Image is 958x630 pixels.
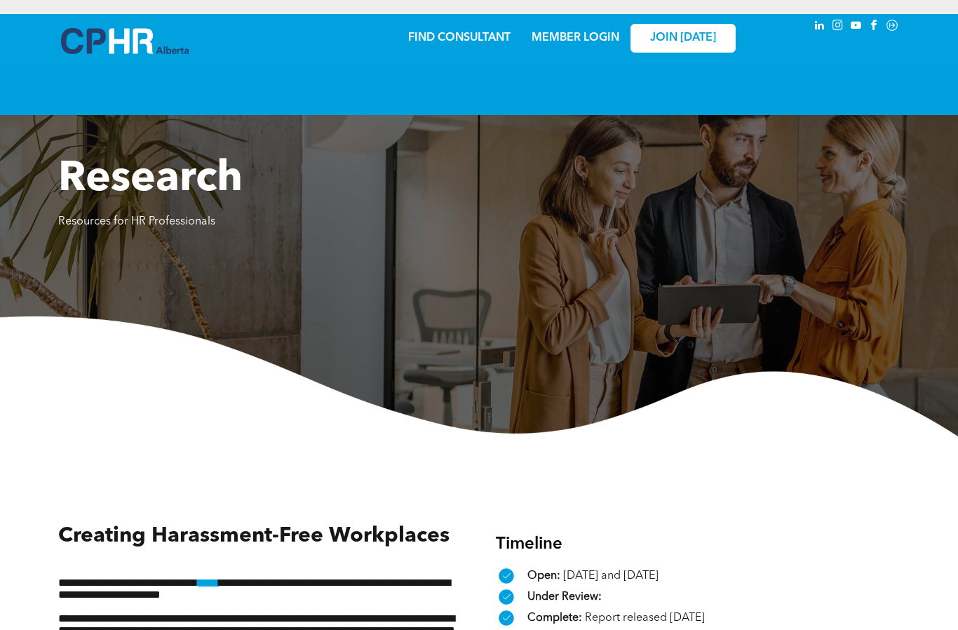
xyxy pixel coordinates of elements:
span: Complete: [527,612,582,624]
span: Report released [DATE] [585,612,705,624]
span: Creating Harassment-Free Workplaces [58,525,450,547]
span: Timeline [496,536,562,553]
a: instagram [830,18,845,36]
span: JOIN [DATE] [650,32,716,45]
span: [DATE] and [DATE] [563,570,659,582]
a: linkedin [811,18,827,36]
span: Under Review: [527,591,602,603]
a: youtube [848,18,863,36]
span: Open: [527,570,560,582]
a: JOIN [DATE] [630,24,736,53]
a: FIND CONSULTANT [408,32,511,43]
a: Social network [884,18,900,36]
a: facebook [866,18,882,36]
img: A blue and white logo for cp alberta [61,28,189,54]
span: Resources for HR Professionals [58,216,215,227]
a: MEMBER LOGIN [532,32,619,43]
span: Research [58,159,243,201]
